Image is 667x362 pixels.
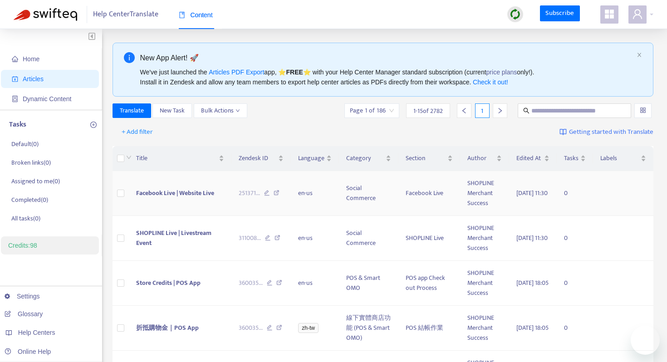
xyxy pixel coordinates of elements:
span: Edited At [516,153,542,163]
span: Facebook Live | Website Live [136,188,214,198]
span: Content [179,11,213,19]
td: SHOPLINE Merchant Success [460,261,509,306]
td: Social Commerce [339,171,398,216]
th: Edited At [509,146,557,171]
span: Category [346,153,384,163]
span: New Task [160,106,185,116]
span: 折抵購物金｜POS App [136,323,199,333]
span: Getting started with Translate [569,127,653,137]
th: Labels [593,146,653,171]
a: Settings [5,293,40,300]
div: 1 [475,103,490,118]
span: zh-tw [298,323,319,333]
span: appstore [604,9,615,20]
span: info-circle [124,52,135,63]
td: POS app Check out Process [398,261,460,306]
span: Dynamic Content [23,95,71,103]
span: user [632,9,643,20]
p: All tasks ( 0 ) [11,214,40,223]
span: SHOPLINE Live | Livestream Event [136,228,211,248]
span: Title [136,153,217,163]
p: Tasks [9,119,26,130]
span: Zendesk ID [239,153,277,163]
span: Author [467,153,495,163]
img: Swifteq [14,8,77,21]
span: 360035 ... [239,278,263,288]
span: [DATE] 11:30 [516,188,548,198]
span: 311008 ... [239,233,261,243]
div: We've just launched the app, ⭐ ⭐️ with your Help Center Manager standard subscription (current on... [140,67,633,87]
p: Completed ( 0 ) [11,195,48,205]
span: 251371 ... [239,188,260,198]
span: left [461,108,467,114]
span: down [126,155,132,160]
p: Default ( 0 ) [11,139,39,149]
span: [DATE] 18:05 [516,278,549,288]
td: SHOPLINE Live [398,216,460,261]
a: Articles PDF Export [209,68,264,76]
span: container [12,96,18,102]
span: Help Centers [18,329,55,336]
td: en-us [291,261,339,306]
span: Tasks [564,153,579,163]
p: Assigned to me ( 0 ) [11,176,60,186]
span: 1 - 15 of 2782 [413,106,443,116]
td: en-us [291,216,339,261]
td: 線下實體商店功能 (POS & Smart OMO) [339,306,398,351]
span: Labels [600,153,639,163]
a: Check it out! [473,78,508,86]
button: Translate [113,103,151,118]
img: sync.dc5367851b00ba804db3.png [510,9,521,20]
span: [DATE] 18:05 [516,323,549,333]
th: Language [291,146,339,171]
td: SHOPLINE Merchant Success [460,306,509,351]
td: SHOPLINE Merchant Success [460,216,509,261]
span: search [523,108,530,114]
th: Zendesk ID [231,146,291,171]
span: down [235,108,240,113]
span: + Add filter [122,127,153,137]
span: Home [23,55,39,63]
a: Subscribe [540,5,580,22]
span: Help Center Translate [93,6,158,23]
td: Social Commerce [339,216,398,261]
span: Language [298,153,324,163]
span: Bulk Actions [201,106,240,116]
a: Credits:98 [8,242,37,249]
button: Bulk Actionsdown [194,103,247,118]
span: account-book [12,76,18,82]
a: Getting started with Translate [559,125,653,139]
a: price plans [486,68,517,76]
span: home [12,56,18,62]
span: book [179,12,185,18]
td: POS & Smart OMO [339,261,398,306]
td: Facebook Live [398,171,460,216]
span: plus-circle [90,122,97,128]
td: POS 結帳作業 [398,306,460,351]
td: 0 [557,216,593,261]
img: image-link [559,128,567,136]
td: 0 [557,306,593,351]
a: Online Help [5,348,51,355]
span: [DATE] 11:30 [516,233,548,243]
th: Category [339,146,398,171]
div: New App Alert! 🚀 [140,52,633,64]
th: Title [129,146,231,171]
p: Broken links ( 0 ) [11,158,51,167]
span: right [497,108,503,114]
td: 0 [557,261,593,306]
th: Tasks [557,146,593,171]
td: 0 [557,171,593,216]
button: close [637,52,642,58]
td: SHOPLINE Merchant Success [460,171,509,216]
span: 360035 ... [239,323,263,333]
iframe: To enrich screen reader interactions, please activate Accessibility in Grammarly extension settings [631,326,660,355]
span: Articles [23,75,44,83]
span: Section [406,153,446,163]
span: Translate [120,106,144,116]
button: New Task [152,103,192,118]
th: Author [460,146,509,171]
b: FREE [286,68,303,76]
th: Section [398,146,460,171]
